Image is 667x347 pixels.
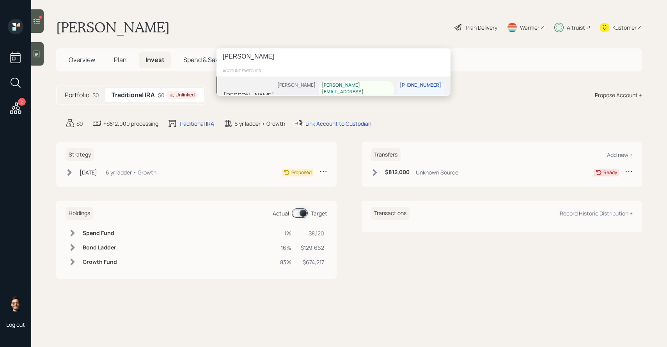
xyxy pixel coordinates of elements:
div: [PHONE_NUMBER] [400,82,441,89]
div: [PERSON_NAME] [224,91,274,100]
div: account switcher [216,65,451,77]
div: [PERSON_NAME][EMAIL_ADDRESS][PERSON_NAME][DOMAIN_NAME] [322,82,390,108]
div: [PERSON_NAME] [277,82,316,89]
input: Type a command or search… [216,48,451,65]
